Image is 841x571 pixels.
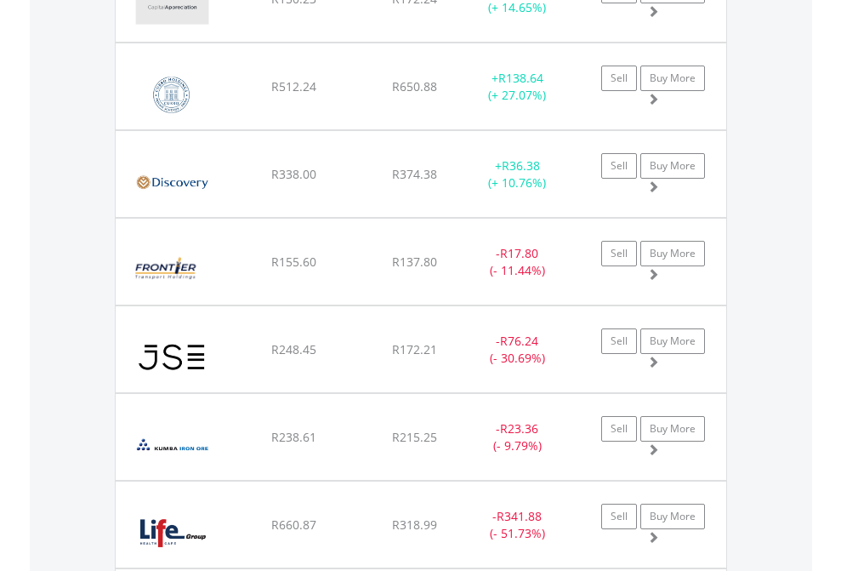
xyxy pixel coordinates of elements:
[464,508,571,542] div: - (- 51.73%)
[640,153,705,179] a: Buy More
[497,508,542,524] span: R341.88
[271,78,316,94] span: R512.24
[271,341,316,357] span: R248.45
[601,153,637,179] a: Sell
[601,416,637,442] a: Sell
[640,504,705,529] a: Buy More
[124,328,220,388] img: EQU.ZA.JSE.png
[271,254,316,270] span: R155.60
[601,66,637,91] a: Sell
[392,429,437,445] span: R215.25
[601,241,637,266] a: Sell
[464,70,571,104] div: + (+ 27.07%)
[500,245,538,261] span: R17.80
[271,517,316,533] span: R660.87
[392,166,437,182] span: R374.38
[500,420,538,437] span: R23.36
[392,78,437,94] span: R650.88
[601,504,637,529] a: Sell
[464,420,571,454] div: - (- 9.79%)
[464,157,571,191] div: + (+ 10.76%)
[464,333,571,367] div: - (- 30.69%)
[640,66,705,91] a: Buy More
[640,416,705,442] a: Buy More
[498,70,543,86] span: R138.64
[124,503,220,563] img: EQU.ZA.LHC.png
[124,65,220,125] img: EQU.ZA.COH.png
[502,157,540,174] span: R36.38
[500,333,538,349] span: R76.24
[601,328,637,354] a: Sell
[124,240,210,300] img: EQU.ZA.FTH.png
[124,152,220,213] img: EQU.ZA.DSY.png
[271,166,316,182] span: R338.00
[124,415,220,476] img: EQU.ZA.KIO.png
[392,341,437,357] span: R172.21
[640,328,705,354] a: Buy More
[464,245,571,279] div: - (- 11.44%)
[392,254,437,270] span: R137.80
[640,241,705,266] a: Buy More
[392,517,437,533] span: R318.99
[271,429,316,445] span: R238.61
